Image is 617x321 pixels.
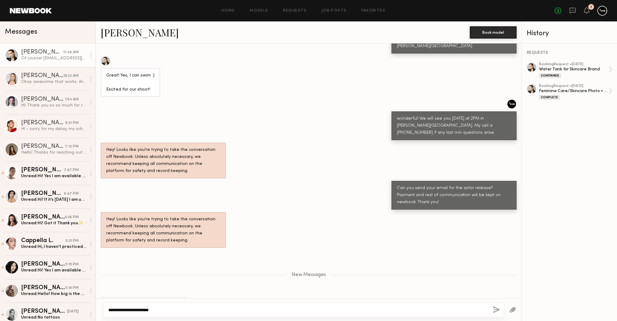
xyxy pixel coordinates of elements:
div: booking Request • [DATE] [539,84,609,88]
div: Complete [539,95,560,100]
div: Okay awesome that works. Are they open to covering transportation? [21,79,86,85]
div: 9:21 PM [65,120,79,126]
div: wonderful! We will see you [DATE] at 2PM in [PERSON_NAME][GEOGRAPHIC_DATA]. My cell is [PHONE_NUM... [397,115,511,136]
div: Of course! [EMAIL_ADDRESS][DOMAIN_NAME] [21,55,86,61]
div: Cappella L. [21,238,65,244]
div: [PERSON_NAME] [21,191,64,197]
div: Unread: No tattoos [21,315,86,320]
div: 6:36 PM [65,215,79,220]
div: 5:31 PM [65,238,79,244]
a: Requests [283,9,307,13]
div: [PERSON_NAME] [21,285,65,291]
div: REQUESTS [527,51,612,55]
div: Water Tank for Skincare Brand [539,66,609,72]
button: Book model [470,26,517,39]
div: Can you send your email for the actor release? Payment and rest of communication will be kept on ... [397,185,511,206]
div: 5:10 PM [65,285,79,291]
div: Feminine Care/Skincare Photo + Video Shoot [539,88,609,94]
div: Unread: Hi! Yes I am available [DATE] and a great swimmer! [21,173,86,179]
a: Home [221,9,235,13]
div: 1 [590,6,592,9]
div: 10:32 AM [63,73,79,79]
a: Job Posts [321,9,347,13]
div: booking Request • [DATE] [539,62,609,66]
div: Hi - sorry for my delay, my schedule has been extremely hectic. First of all thank you for keepin... [21,126,86,132]
div: Unread: Hi! If it’s [DATE] I am unavailable. Am I being considered for [PERSON_NAME]? [21,197,86,203]
div: [PERSON_NAME] [21,167,64,173]
div: [PERSON_NAME] [21,308,67,315]
div: Hello! Thanks for reaching out. Yes, I can make it! could you please send more details to my [EMA... [21,150,86,155]
div: Hey! Looks like you’re trying to take the conversation off Newbook. Unless absolutely necessary, ... [106,216,220,244]
div: [PERSON_NAME] [21,73,63,79]
div: Unread: Hi, I haven’t practiced swimming in quite a while, might not be that perfect for the shoo... [21,244,86,250]
div: [DATE] [67,309,79,315]
div: [PERSON_NAME] [21,49,63,55]
div: 5:10 PM [65,262,79,267]
div: 1:54 AM [65,97,79,103]
div: [PERSON_NAME] [21,96,65,103]
div: Unread: Hello! How big is the water tank? Is it like a swimming pool? [21,291,86,297]
div: [PERSON_NAME] [21,120,65,126]
div: 6:47 PM [64,191,79,197]
div: Unread: Hi! Got it Thank you✨ [21,220,86,226]
div: Confirmed [539,73,561,78]
div: Hey! Looks like you’re trying to take the conversation off Newbook. Unless absolutely necessary, ... [106,147,220,175]
div: [PERSON_NAME] [21,214,65,220]
a: bookingRequest •[DATE]Water Tank for Skincare BrandConfirmed [539,62,612,78]
div: 7:07 PM [64,167,79,173]
span: Messages [5,28,37,35]
div: Great! Yes, I can swim :) Excited for our shoot! [106,72,155,93]
a: Book model [470,29,517,35]
div: [PERSON_NAME] [21,144,65,150]
a: Favorites [361,9,385,13]
a: bookingRequest •[DATE]Feminine Care/Skincare Photo + Video ShootComplete [539,84,612,100]
div: History [527,30,612,37]
div: 11:48 AM [63,50,79,55]
div: 7:12 PM [65,144,79,150]
a: Models [249,9,268,13]
a: [PERSON_NAME] [101,26,179,39]
span: New Messages [292,272,326,278]
div: Hi! Thank you so so much for reaching out! Unfortunately I’m not avail this day. But again thank ... [21,103,86,108]
div: Unread: Hi! Yes I am available ✨ [21,267,86,273]
div: [PERSON_NAME] [21,261,65,267]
